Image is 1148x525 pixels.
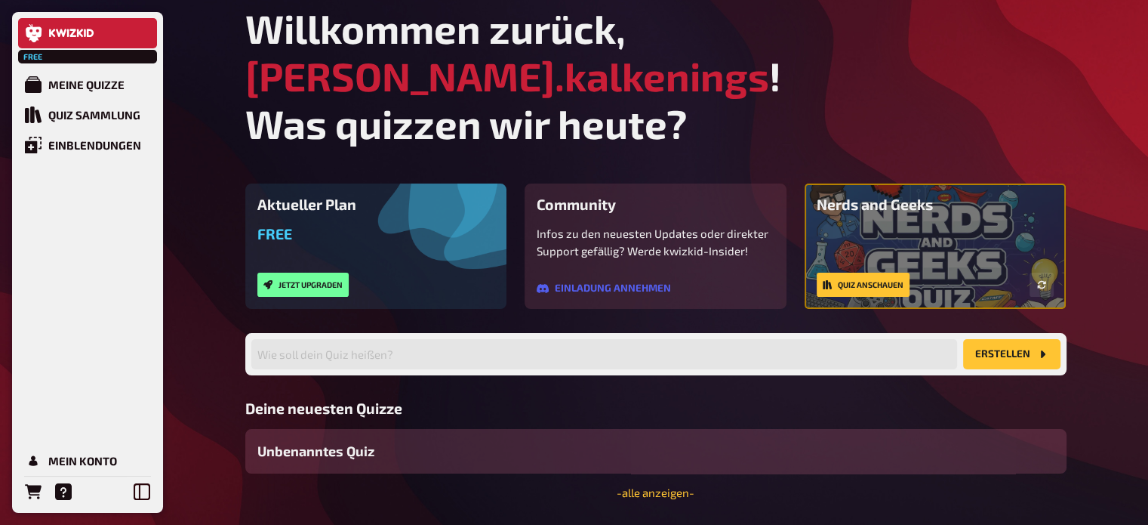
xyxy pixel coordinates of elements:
[18,446,157,476] a: Mein Konto
[18,130,157,160] a: Einblendungen
[537,225,774,259] p: Infos zu den neuesten Updates oder direkter Support gefällig? Werde kwizkid-Insider!
[18,69,157,100] a: Meine Quizze
[963,339,1060,369] button: Erstellen
[817,273,909,297] a: Quiz anschauen
[537,196,774,213] h3: Community
[251,339,957,369] input: Wie soll dein Quiz heißen?
[257,225,292,242] span: Free
[537,283,671,295] a: Einladung annehmen
[48,477,78,507] a: Hilfe
[257,441,374,462] span: Unbenanntes Quiz
[245,400,1066,417] h3: Deine neuesten Quizze
[48,454,117,468] div: Mein Konto
[245,52,769,100] span: [PERSON_NAME].kalkenings
[257,196,495,213] h3: Aktueller Plan
[617,486,694,499] a: -alle anzeigen-
[18,477,48,507] a: Bestellungen
[18,100,157,130] a: Quiz Sammlung
[245,429,1066,474] a: Unbenanntes Quiz
[245,5,1066,147] h1: Willkommen zurück, ! Was quizzen wir heute?
[817,196,1054,213] h3: Nerds and Geeks
[48,78,125,91] div: Meine Quizze
[48,138,141,152] div: Einblendungen
[257,273,349,297] button: Jetzt upgraden
[48,108,140,122] div: Quiz Sammlung
[20,52,47,61] span: Free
